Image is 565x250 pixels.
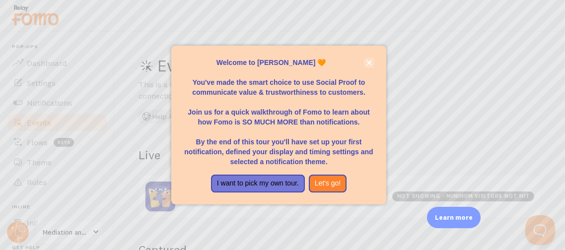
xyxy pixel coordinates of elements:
p: Learn more [435,213,473,222]
button: I want to pick my own tour. [211,175,305,192]
button: close, [364,58,374,68]
p: Join us for a quick walkthrough of Fomo to learn about how Fomo is SO MUCH MORE than notifications. [183,97,374,127]
p: Welcome to [PERSON_NAME] 🧡 [183,58,374,67]
div: Learn more [427,207,481,228]
p: By the end of this tour you'll have set up your first notification, defined your display and timi... [183,127,374,167]
p: You've made the smart choice to use Social Proof to communicate value & trustworthiness to custom... [183,67,374,97]
div: Welcome to Fomo, Karima A. Muhammad 🧡You&amp;#39;ve made the smart choice to use Social Proof to ... [171,46,386,204]
button: Let's go! [309,175,347,192]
